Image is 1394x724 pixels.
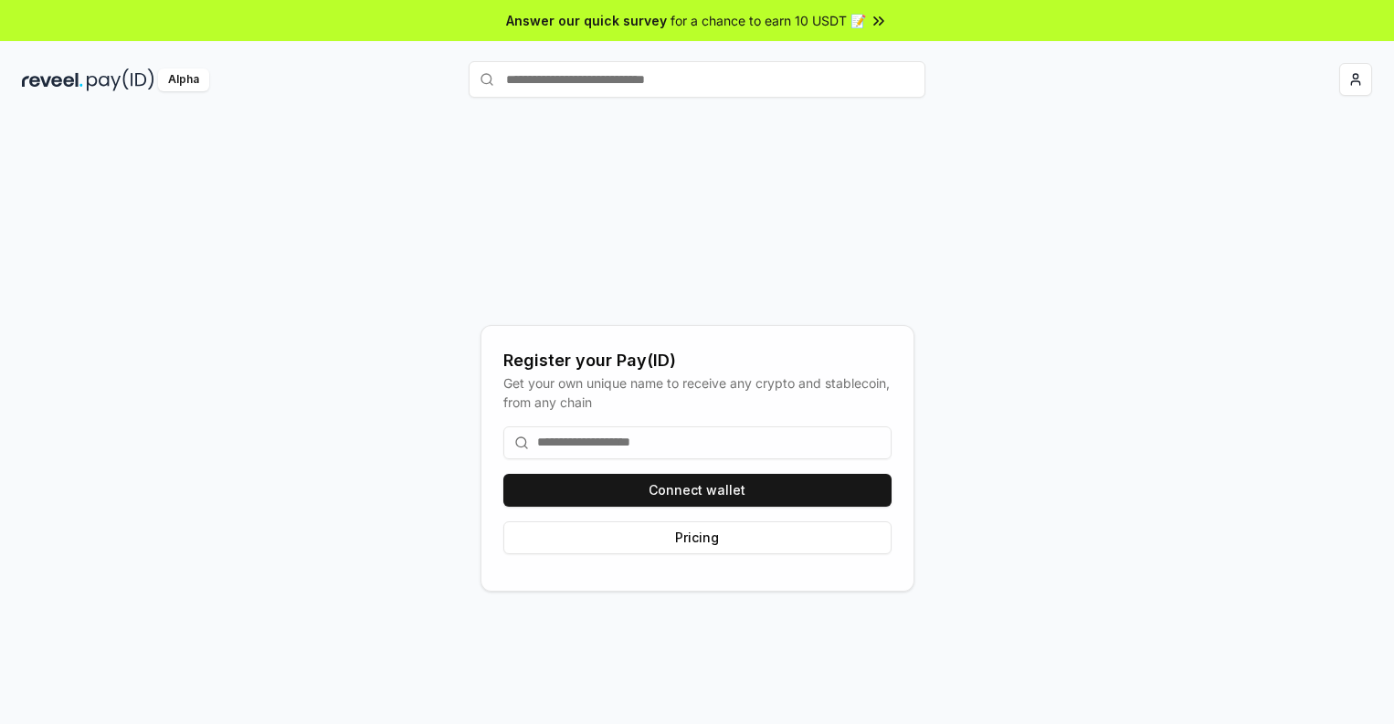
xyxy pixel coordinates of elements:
div: Alpha [158,68,209,91]
div: Register your Pay(ID) [503,348,892,373]
span: Answer our quick survey [506,11,667,30]
img: pay_id [87,68,154,91]
img: reveel_dark [22,68,83,91]
button: Connect wallet [503,474,892,507]
span: for a chance to earn 10 USDT 📝 [671,11,866,30]
button: Pricing [503,521,892,554]
div: Get your own unique name to receive any crypto and stablecoin, from any chain [503,373,892,412]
